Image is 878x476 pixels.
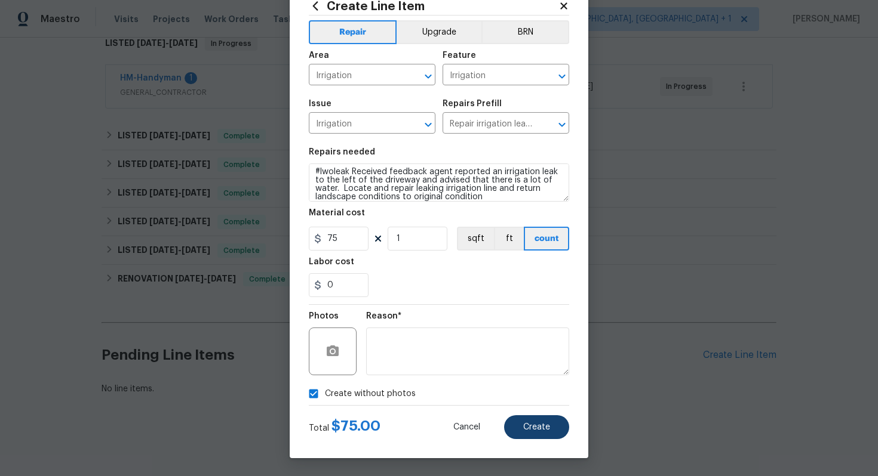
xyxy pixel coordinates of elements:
[366,312,401,320] h5: Reason*
[309,420,380,434] div: Total
[504,415,569,439] button: Create
[494,227,524,251] button: ft
[309,209,365,217] h5: Material cost
[443,100,502,108] h5: Repairs Prefill
[309,20,397,44] button: Repair
[453,423,480,432] span: Cancel
[309,163,569,202] textarea: #lwoleak Received feedback agent reported an irrigation leak to the left of the driveway and advi...
[309,148,375,156] h5: Repairs needed
[309,100,331,108] h5: Issue
[457,227,494,251] button: sqft
[309,258,354,266] h5: Labor cost
[309,51,329,60] h5: Area
[331,419,380,433] span: $ 75.00
[420,116,437,133] button: Open
[554,116,570,133] button: Open
[420,68,437,85] button: Open
[443,51,476,60] h5: Feature
[523,423,550,432] span: Create
[309,312,339,320] h5: Photos
[554,68,570,85] button: Open
[524,227,569,251] button: count
[434,415,499,439] button: Cancel
[397,20,482,44] button: Upgrade
[481,20,569,44] button: BRN
[325,388,416,400] span: Create without photos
